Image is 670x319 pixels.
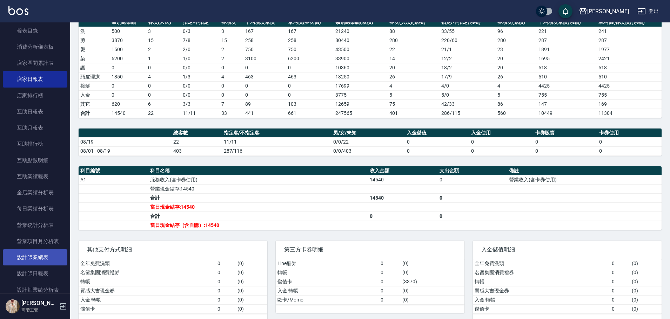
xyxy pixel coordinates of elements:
td: 1850 [110,72,146,81]
td: 0 [438,193,508,202]
td: 0 [216,295,236,304]
a: 店家日報表 [3,71,67,87]
td: 3 / 3 [181,99,220,109]
td: 401 [388,109,440,118]
td: 0 [379,277,401,286]
td: 0 [286,90,334,99]
td: 0 [220,90,243,99]
td: 287/116 [222,146,332,155]
td: 1 [146,54,181,63]
td: 0 [243,63,286,72]
td: 燙 [79,45,110,54]
a: 消費分析儀表板 [3,39,67,55]
td: 0 [220,63,243,72]
td: 247565 [334,109,387,118]
td: 5 [496,90,537,99]
td: ( 0 ) [236,286,267,295]
td: ( 0 ) [236,259,267,268]
td: 33 [220,109,243,118]
td: 13250 [334,72,387,81]
td: 0 [610,295,630,304]
td: 167 [286,27,334,36]
a: 互助日報表 [3,104,67,120]
td: 0 [243,90,286,99]
td: ( 0 ) [236,268,267,277]
td: 17 / 9 [440,72,496,81]
th: 入金儲值 [405,129,469,138]
td: 22 [172,137,222,146]
th: 指定客/不指定客 [222,129,332,138]
td: 0 [146,90,181,99]
a: 每日業績分析表 [3,201,67,217]
td: 4 [496,81,537,90]
td: 661 [286,109,334,118]
td: 15 [220,36,243,45]
td: 750 [243,45,286,54]
td: 11/11 [181,109,220,118]
td: ( 0 ) [630,268,662,277]
td: 0 [216,304,236,313]
td: 755 [597,90,662,99]
td: 258 [286,36,334,45]
td: 21240 [334,27,387,36]
td: 26 [388,72,440,81]
td: 220 / 60 [440,36,496,45]
td: 質感大吉現金券 [473,286,610,295]
td: 質感大吉現金券 [79,286,216,295]
a: 互助業績報表 [3,168,67,185]
td: 2 / 0 [181,45,220,54]
td: 0 [610,259,630,268]
td: 620 [110,99,146,109]
a: 營業項目月分析表 [3,233,67,249]
td: ( 0 ) [401,286,464,295]
td: 0 [610,268,630,277]
td: 0 [286,63,334,72]
span: 其他支付方式明細 [87,246,259,253]
td: 08/01 - 08/19 [79,146,172,155]
td: 0 [597,146,662,155]
td: 1500 [110,45,146,54]
td: 全年免費洗頭 [473,259,610,268]
td: 接髮 [79,81,110,90]
td: ( 0 ) [630,304,662,313]
a: 報表目錄 [3,23,67,39]
td: 3870 [110,36,146,45]
td: 儲值卡 [276,277,379,286]
td: 0/0/22 [331,137,405,146]
td: 染 [79,54,110,63]
td: 儲值卡 [473,304,610,313]
td: 11/11 [222,137,332,146]
table: a dense table [79,259,267,314]
td: 0 [405,137,469,146]
table: a dense table [79,129,662,156]
td: 0 [146,63,181,72]
td: 500 [110,27,146,36]
td: 18 / 2 [440,63,496,72]
td: 轉帳 [79,277,216,286]
td: 0 [379,295,401,304]
td: 4425 [537,81,597,90]
td: 3100 [243,54,286,63]
table: a dense table [473,259,662,314]
td: 23 [496,45,537,54]
td: 10449 [537,109,597,118]
td: 258 [243,36,286,45]
td: 0 [146,81,181,90]
td: 4 [388,81,440,90]
td: 0 [110,63,146,72]
td: 當日現金結存（含自購）:14540 [148,221,368,230]
th: 男/女/未知 [331,129,405,138]
td: 0 [405,146,469,155]
td: 6 [146,99,181,109]
td: 5 / 0 [440,90,496,99]
td: 750 [286,45,334,54]
td: 2 [220,54,243,63]
td: 0 / 3 [181,27,220,36]
td: 1695 [537,54,597,63]
td: 0 [438,175,508,184]
td: 14 [388,54,440,63]
td: ( 0 ) [630,295,662,304]
span: 入金儲值明細 [481,246,653,253]
td: 20 [496,54,537,63]
td: 全年免費洗頭 [79,259,216,268]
